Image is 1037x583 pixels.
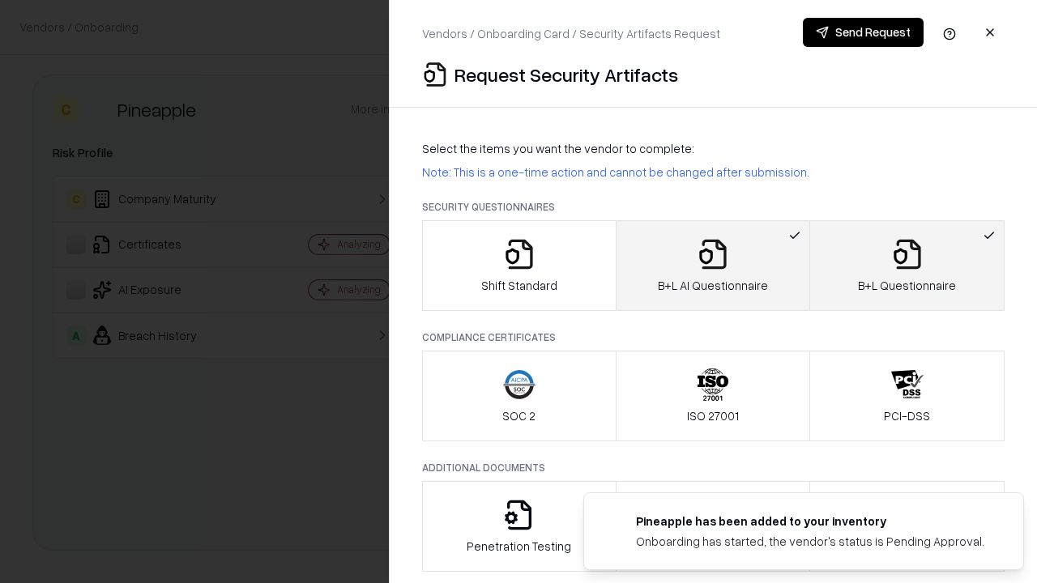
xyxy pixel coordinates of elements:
button: B+L AI Questionnaire [616,220,811,311]
p: B+L Questionnaire [858,277,956,294]
p: B+L AI Questionnaire [658,277,768,294]
p: SOC 2 [502,407,536,424]
p: Additional Documents [422,461,1005,474]
button: ISO 27001 [616,351,811,441]
p: ISO 27001 [687,407,739,424]
p: Security Questionnaires [422,200,1005,214]
p: Select the items you want the vendor to complete: [422,140,1005,157]
button: Privacy Policy [616,481,811,572]
p: Note: This is a one-time action and cannot be changed after submission. [422,164,1005,181]
button: SOC 2 [422,351,617,441]
button: Send Request [803,18,924,47]
img: pineappleenergy.com [604,513,623,532]
button: Data Processing Agreement [809,481,1005,572]
p: Compliance Certificates [422,330,1005,344]
p: Shift Standard [481,277,557,294]
button: Penetration Testing [422,481,617,572]
div: Pineapple has been added to your inventory [636,513,984,530]
p: Penetration Testing [467,538,571,555]
p: PCI-DSS [884,407,930,424]
p: Vendors / Onboarding Card / Security Artifacts Request [422,25,720,42]
button: PCI-DSS [809,351,1005,441]
button: Shift Standard [422,220,617,311]
p: Request Security Artifacts [454,62,678,87]
div: Onboarding has started, the vendor's status is Pending Approval. [636,533,984,550]
button: B+L Questionnaire [809,220,1005,311]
